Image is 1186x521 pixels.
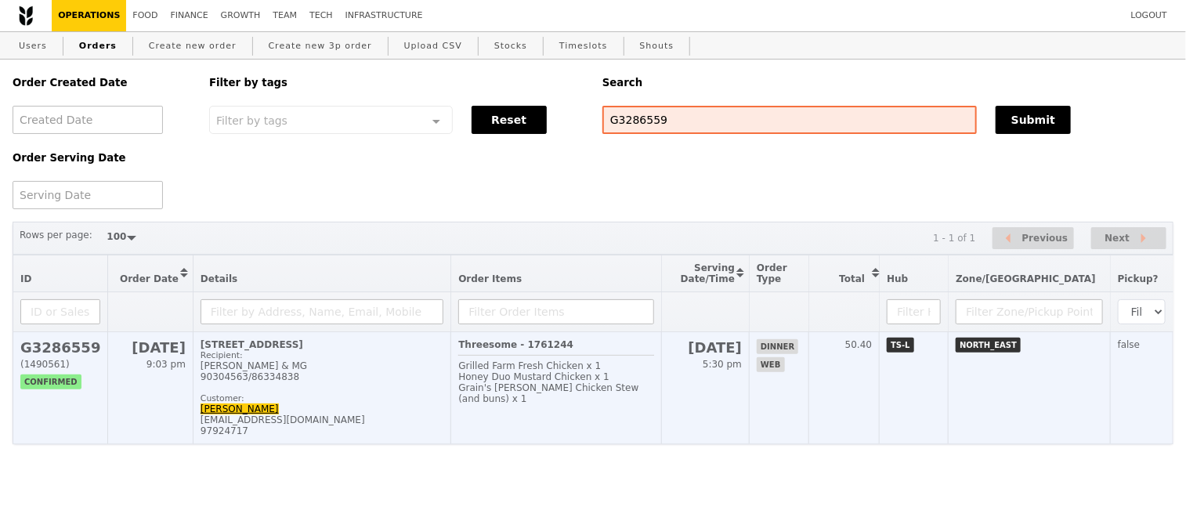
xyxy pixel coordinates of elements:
div: [PERSON_NAME] & MG [201,360,443,371]
input: Filter Zone/Pickup Point [956,299,1103,324]
span: web [757,357,784,372]
span: confirmed [20,374,81,389]
button: Next [1091,227,1166,250]
a: Orders [73,32,123,60]
span: Grain's [PERSON_NAME] Chicken Stew (and buns) x 1 [458,382,638,404]
button: Previous [993,227,1074,250]
div: Customer: [201,393,443,403]
span: Pickup? [1118,273,1159,284]
div: 97924717 [201,425,443,436]
span: Order Type [757,262,787,284]
span: Grilled Farm Fresh Chicken x 1 [458,360,601,371]
div: 90304563/86334838 [201,371,443,382]
img: Grain logo [19,5,33,26]
h5: Order Serving Date [13,152,190,164]
h5: Order Created Date [13,77,190,89]
a: [PERSON_NAME] [201,403,279,414]
span: ID [20,273,31,284]
div: [EMAIL_ADDRESS][DOMAIN_NAME] [201,414,443,425]
input: Filter Hub [887,299,941,324]
label: Rows per page: [20,227,92,243]
input: Filter Order Items [458,299,654,324]
a: Timeslots [553,32,613,60]
span: 9:03 pm [146,359,186,370]
h5: Search [602,77,1173,89]
h2: [DATE] [115,339,185,356]
a: Stocks [488,32,533,60]
a: Create new order [143,32,243,60]
input: Search any field [602,106,977,134]
a: Shouts [634,32,681,60]
span: Details [201,273,237,284]
span: Order Items [458,273,522,284]
span: Previous [1022,229,1068,248]
span: Honey Duo Mustard Chicken x 1 [458,371,609,382]
a: Upload CSV [398,32,468,60]
span: false [1118,339,1141,350]
div: (1490561) [20,359,100,370]
span: NORTH_EAST [956,338,1021,353]
span: Hub [887,273,908,284]
h5: Filter by tags [209,77,584,89]
div: [STREET_ADDRESS] [201,339,443,350]
span: Zone/[GEOGRAPHIC_DATA] [956,273,1096,284]
span: 50.40 [845,339,872,350]
a: Create new 3p order [262,32,378,60]
a: Users [13,32,53,60]
span: TS-L [887,338,914,353]
span: 5:30 pm [703,359,742,370]
input: Created Date [13,106,163,134]
span: Filter by tags [216,113,287,127]
h2: [DATE] [669,339,742,356]
b: Threesome - 1761244 [458,339,573,350]
button: Reset [472,106,547,134]
div: Recipient: [201,350,443,360]
input: Filter by Address, Name, Email, Mobile [201,299,443,324]
div: 1 - 1 of 1 [933,233,975,244]
h2: G3286559 [20,339,100,356]
button: Submit [996,106,1071,134]
input: Serving Date [13,181,163,209]
input: ID or Salesperson name [20,299,100,324]
span: dinner [757,339,798,354]
span: Next [1105,229,1130,248]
